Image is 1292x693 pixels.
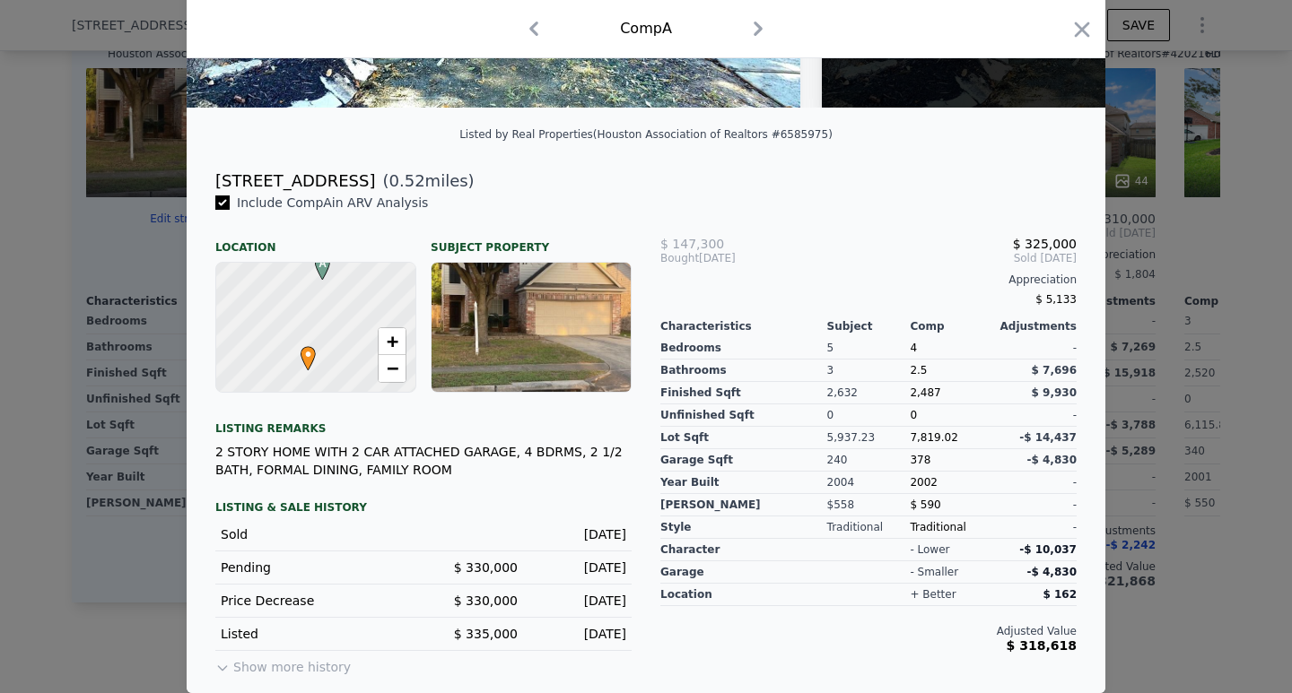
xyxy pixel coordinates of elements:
[910,359,993,382] div: 2.5
[910,319,993,334] div: Comp
[379,355,406,382] a: Zoom out
[660,237,724,251] span: $ 147,300
[827,449,911,472] div: 240
[660,472,827,494] div: Year Built
[660,584,827,606] div: location
[1027,454,1077,466] span: -$ 4,830
[532,525,626,543] div: [DATE]
[215,407,632,436] div: Listing remarks
[910,454,930,466] span: 378
[910,587,956,602] div: + better
[230,195,435,210] span: Include Comp A in ARV Analysis
[620,18,672,39] div: Comp A
[910,386,940,399] span: 2,487
[459,128,833,141] div: Listed by Real Properties (Houston Association of Realtors #6585975)
[1043,588,1077,601] span: $ 162
[910,342,917,354] span: 4
[660,539,827,561] div: character
[993,337,1077,359] div: -
[215,500,632,518] div: LISTING & SALE HISTORY
[799,251,1077,265] span: Sold [DATE]
[310,256,335,272] span: A
[454,627,518,641] span: $ 335,000
[993,516,1077,539] div: -
[827,427,911,449] div: 5,937.23
[296,346,307,357] div: •
[993,319,1077,334] div: Adjustments
[1032,386,1077,399] span: $ 9,930
[910,516,993,539] div: Traditional
[660,561,827,584] div: garage
[215,443,632,479] div: 2 STORY HOME WITH 2 CAR ATTACHED GARAGE, 4 BDRMS, 2 1/2 BATH, FORMAL DINING, FAMILY ROOM
[221,559,409,576] div: Pending
[827,404,911,427] div: 0
[532,592,626,610] div: [DATE]
[532,625,626,643] div: [DATE]
[660,273,1077,287] div: Appreciation
[827,337,911,359] div: 5
[910,472,993,494] div: 2002
[387,357,398,379] span: −
[660,251,699,265] span: Bought
[310,256,321,266] div: A
[215,651,351,676] button: Show more history
[660,251,799,265] div: [DATE]
[215,169,375,194] div: [STREET_ADDRESS]
[827,472,911,494] div: 2004
[660,516,827,539] div: Style
[910,542,949,557] div: - lower
[387,330,398,352] span: +
[375,169,474,194] span: ( miles)
[221,525,409,543] div: Sold
[1019,543,1077,556] span: -$ 10,037
[827,359,911,382] div: 3
[296,341,320,368] span: •
[1032,364,1077,377] span: $ 7,696
[1007,638,1077,653] span: $ 318,618
[910,409,917,421] span: 0
[660,404,827,427] div: Unfinished Sqft
[827,516,911,539] div: Traditional
[827,494,911,516] div: $558
[221,592,409,610] div: Price Decrease
[1019,431,1077,444] span: -$ 14,437
[910,498,940,511] span: $ 590
[221,625,409,643] div: Listed
[660,382,827,404] div: Finished Sqft
[389,171,425,190] span: 0.52
[910,431,957,444] span: 7,819.02
[993,472,1077,494] div: -
[1035,293,1077,306] span: $ 5,133
[1013,237,1077,251] span: $ 325,000
[827,319,911,334] div: Subject
[993,494,1077,516] div: -
[431,226,632,255] div: Subject Property
[660,427,827,449] div: Lot Sqft
[660,319,827,334] div: Characteristics
[910,565,958,579] div: - smaller
[1027,566,1077,578] span: -$ 4,830
[660,359,827,382] div: Bathrooms
[532,559,626,576] div: [DATE]
[660,494,827,516] div: [PERSON_NAME]
[215,226,416,255] div: Location
[827,382,911,404] div: 2,632
[993,404,1077,427] div: -
[379,328,406,355] a: Zoom in
[660,337,827,359] div: Bedrooms
[660,449,827,472] div: Garage Sqft
[454,560,518,575] span: $ 330,000
[454,593,518,608] span: $ 330,000
[660,624,1077,638] div: Adjusted Value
